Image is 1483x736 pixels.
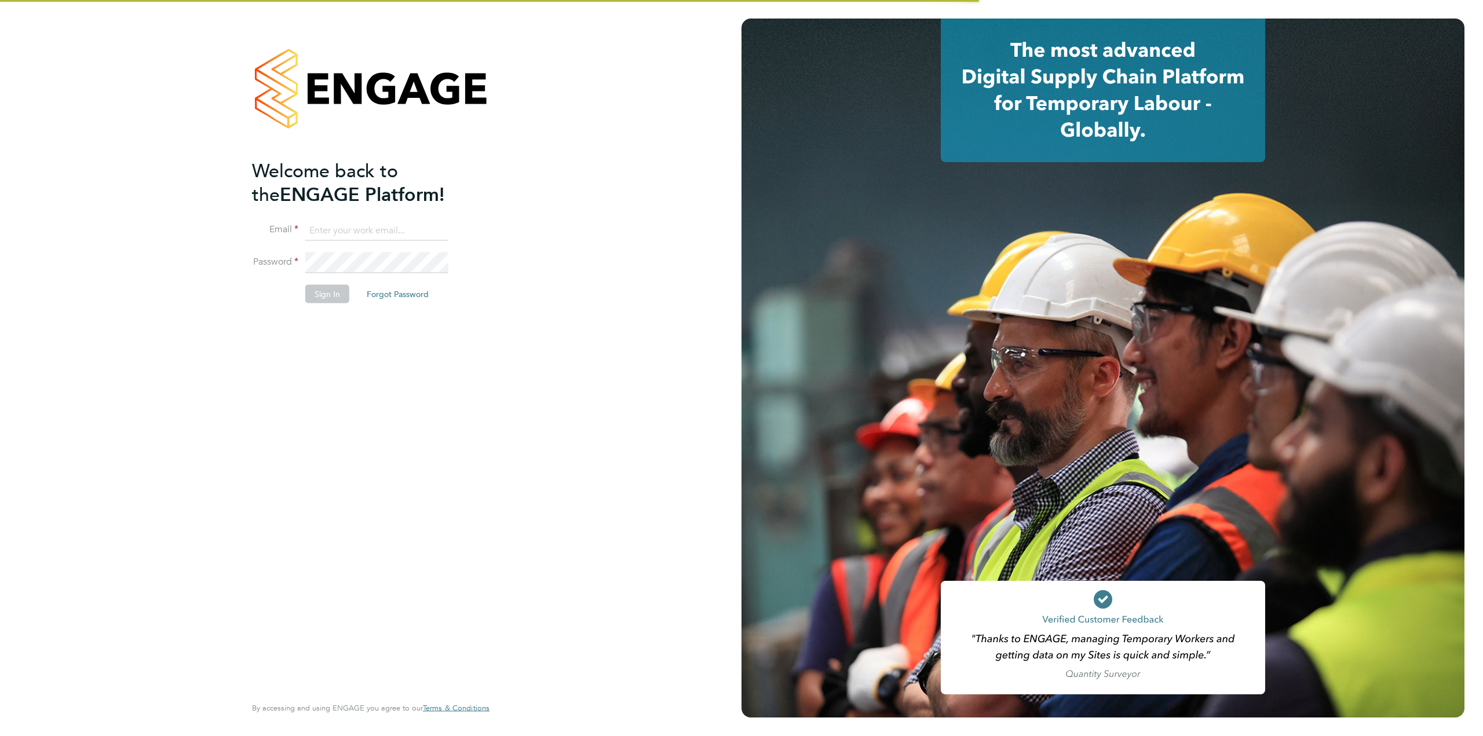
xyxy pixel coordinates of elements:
[357,285,438,303] button: Forgot Password
[423,703,490,713] span: Terms & Conditions
[252,159,478,206] h2: ENGAGE Platform!
[252,256,298,268] label: Password
[305,285,349,303] button: Sign In
[252,703,490,713] span: By accessing and using ENGAGE you agree to our
[305,220,448,241] input: Enter your work email...
[252,159,398,206] span: Welcome back to the
[252,224,298,236] label: Email
[423,704,490,713] a: Terms & Conditions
